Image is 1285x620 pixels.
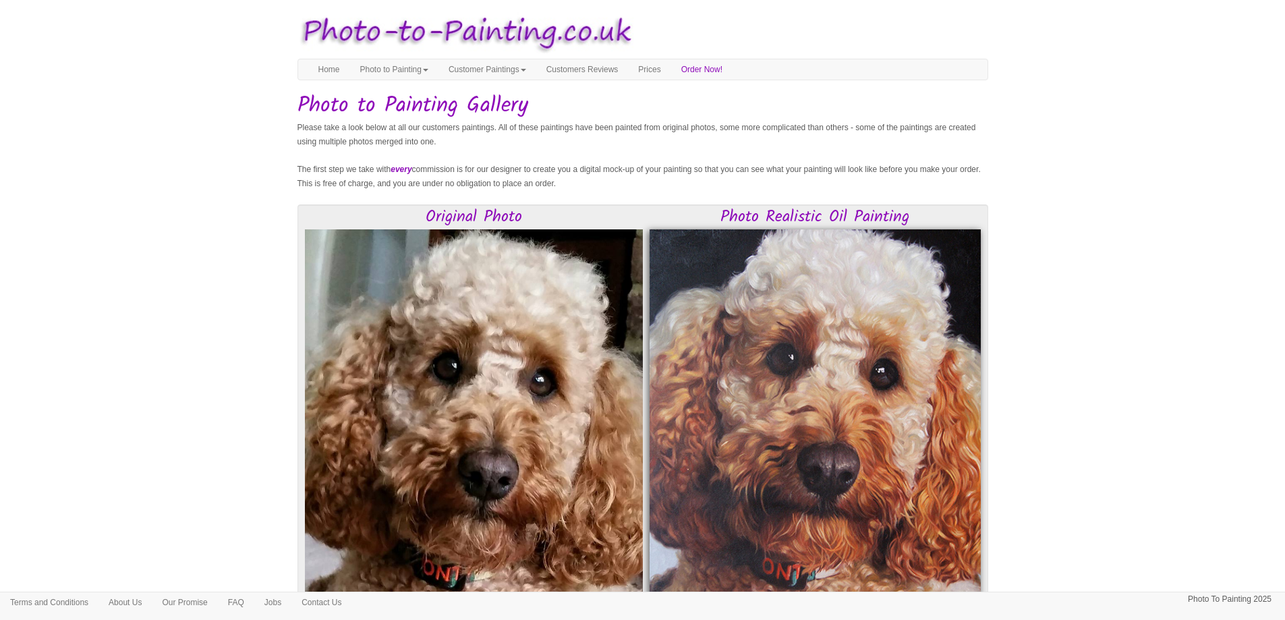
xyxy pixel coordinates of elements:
[297,121,988,149] p: Please take a look below at all our customers paintings. All of these paintings have been painted...
[438,59,536,80] a: Customer Paintings
[308,59,350,80] a: Home
[218,592,254,613] a: FAQ
[152,592,217,613] a: Our Promise
[536,59,629,80] a: Customers Reviews
[291,592,351,613] a: Contact Us
[671,59,733,80] a: Order Now!
[350,59,438,80] a: Photo to Painting
[297,163,988,191] p: The first step we take with commission is for our designer to create you a digital mock-up of you...
[650,229,981,615] img: Painting of Poodle
[305,208,643,226] h3: Original Photo
[254,592,291,613] a: Jobs
[391,165,411,174] em: every
[1188,592,1272,607] p: Photo To Painting 2025
[628,59,670,80] a: Prices
[297,94,988,117] h1: Photo to Painting Gallery
[291,7,636,59] img: Photo to Painting
[650,208,981,226] h3: Photo Realistic Oil Painting
[98,592,152,613] a: About Us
